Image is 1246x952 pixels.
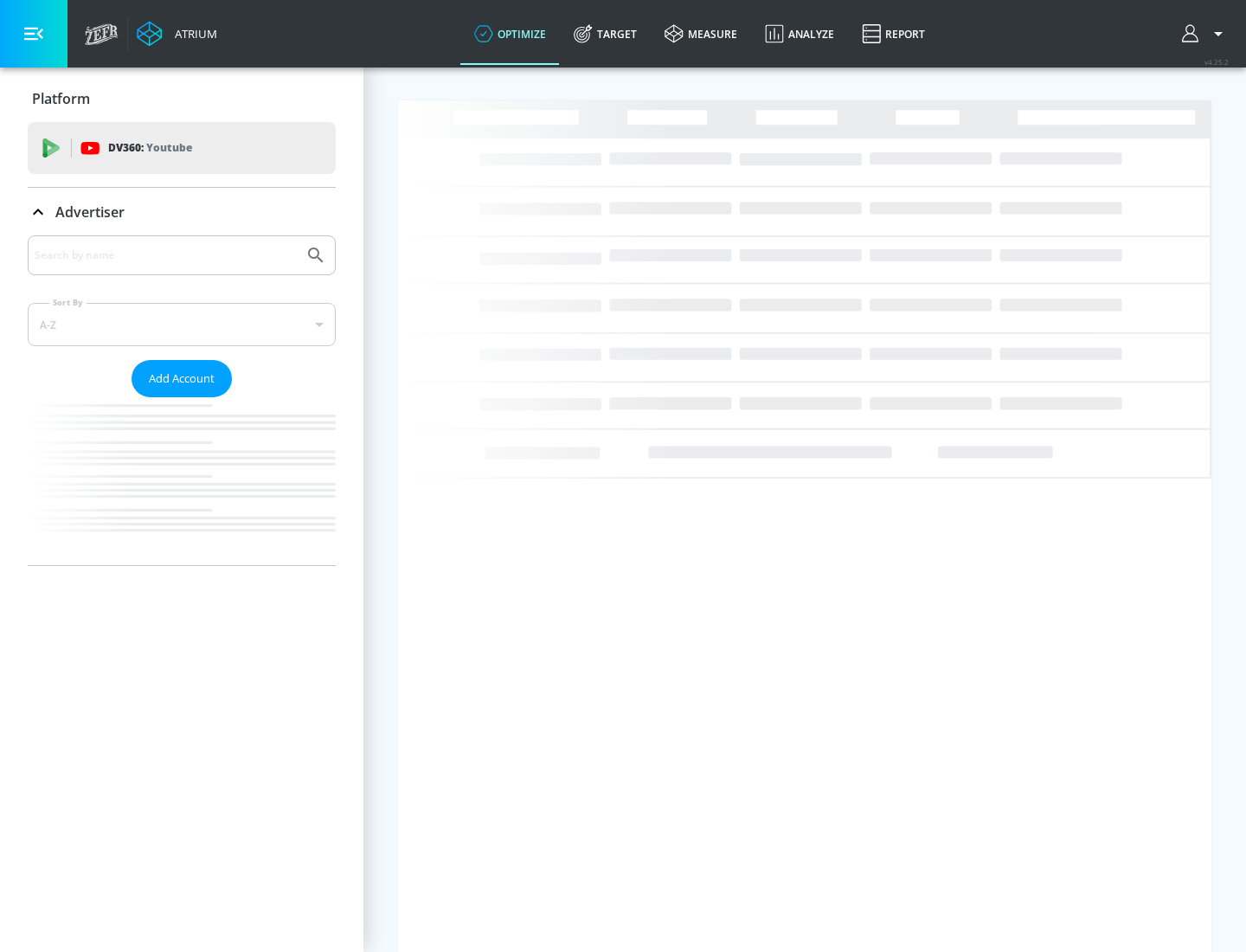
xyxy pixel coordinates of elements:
[28,235,336,565] div: Advertiser
[55,203,125,222] p: Advertiser
[751,3,848,65] a: Analyze
[28,188,336,236] div: Advertiser
[560,3,651,65] a: Target
[28,122,336,174] div: DV360: Youtube
[168,26,217,42] div: Atrium
[137,21,217,47] a: Atrium
[132,360,232,397] button: Add Account
[848,3,939,65] a: Report
[460,3,560,65] a: optimize
[28,303,336,346] div: A-Z
[35,244,297,267] input: Search by name
[651,3,751,65] a: measure
[28,74,336,123] div: Platform
[28,397,336,565] nav: list of Advertiser
[149,369,215,389] span: Add Account
[49,297,87,308] label: Sort By
[108,138,192,158] p: DV360:
[1204,57,1229,67] span: v 4.25.2
[32,89,90,108] p: Platform
[146,138,192,157] p: Youtube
